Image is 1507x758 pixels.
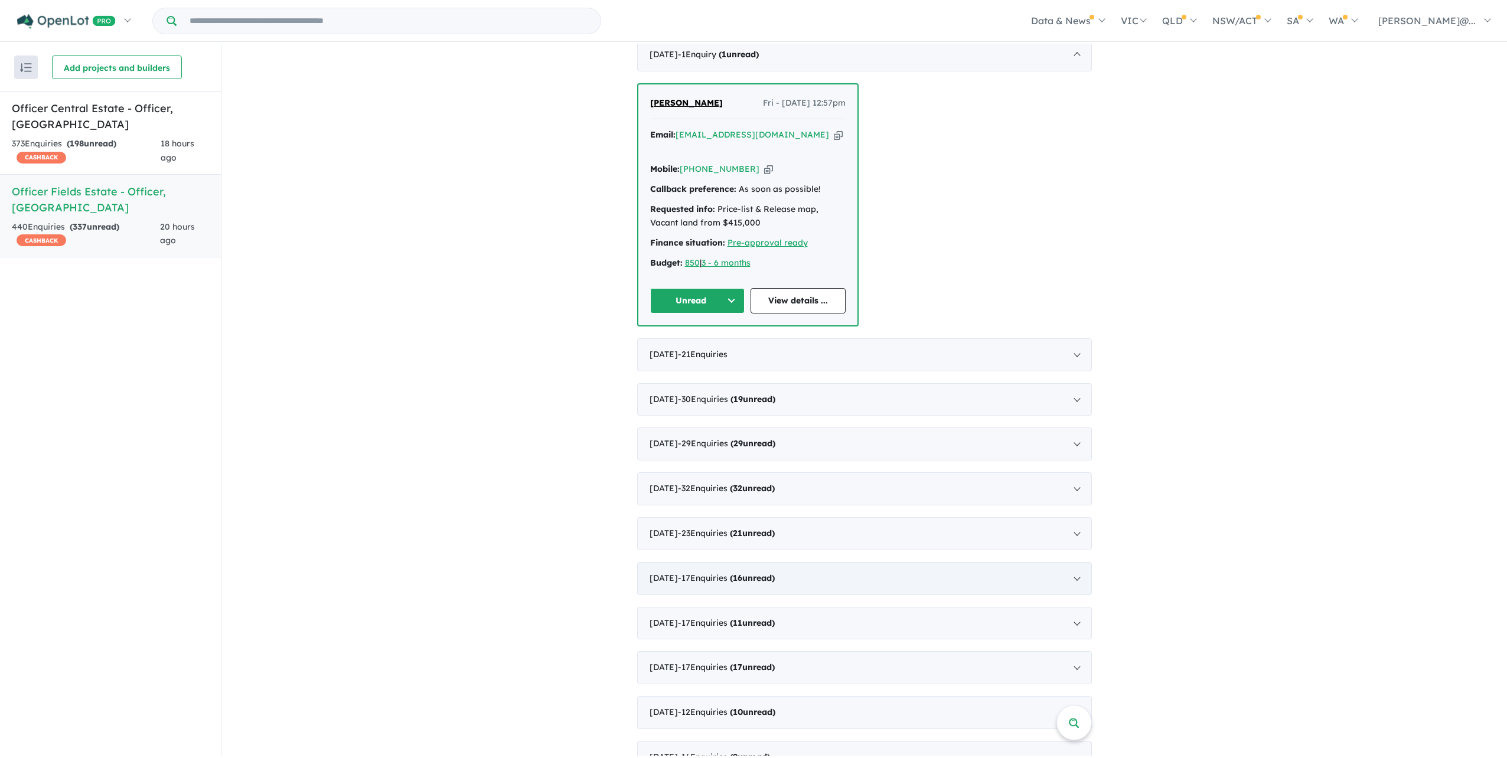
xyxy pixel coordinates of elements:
[678,49,759,60] span: - 1 Enquir y
[637,517,1092,550] div: [DATE]
[680,164,759,174] a: [PHONE_NUMBER]
[678,617,775,628] span: - 17 Enquir ies
[733,662,742,672] span: 17
[730,707,775,717] strong: ( unread)
[733,707,743,717] span: 10
[719,49,759,60] strong: ( unread)
[637,472,1092,505] div: [DATE]
[763,96,846,110] span: Fri - [DATE] 12:57pm
[733,394,743,404] span: 19
[637,562,1092,595] div: [DATE]
[678,394,775,404] span: - 30 Enquir ies
[678,349,728,360] span: - 21 Enquir ies
[650,237,725,248] strong: Finance situation:
[70,221,119,232] strong: ( unread)
[650,184,736,194] strong: Callback preference:
[67,138,116,149] strong: ( unread)
[637,651,1092,684] div: [DATE]
[730,394,775,404] strong: ( unread)
[678,707,775,717] span: - 12 Enquir ies
[678,438,775,449] span: - 29 Enquir ies
[637,38,1092,71] div: [DATE]
[650,129,676,140] strong: Email:
[1378,15,1476,27] span: [PERSON_NAME]@...
[730,528,775,538] strong: ( unread)
[650,96,723,110] a: [PERSON_NAME]
[733,617,742,628] span: 11
[702,257,751,268] a: 3 - 6 months
[12,100,209,132] h5: Officer Central Estate - Officer , [GEOGRAPHIC_DATA]
[160,221,195,246] span: 20 hours ago
[650,164,680,174] strong: Mobile:
[650,97,723,108] span: [PERSON_NAME]
[650,257,683,268] strong: Budget:
[650,182,846,197] div: As soon as possible!
[650,256,846,270] div: |
[52,55,182,79] button: Add projects and builders
[834,129,843,141] button: Copy
[650,202,846,231] div: Price-list & Release map, Vacant land from $415,000
[764,163,773,175] button: Copy
[730,617,775,628] strong: ( unread)
[12,137,161,165] div: 373 Enquir ies
[678,573,775,583] span: - 17 Enquir ies
[73,221,87,232] span: 337
[637,427,1092,460] div: [DATE]
[70,138,84,149] span: 198
[12,220,160,249] div: 440 Enquir ies
[733,438,743,449] span: 29
[678,662,775,672] span: - 17 Enquir ies
[637,383,1092,416] div: [DATE]
[730,573,775,583] strong: ( unread)
[733,483,742,494] span: 32
[733,528,742,538] span: 21
[730,662,775,672] strong: ( unread)
[637,607,1092,640] div: [DATE]
[650,288,745,313] button: Unread
[676,129,829,140] a: [EMAIL_ADDRESS][DOMAIN_NAME]
[678,528,775,538] span: - 23 Enquir ies
[637,338,1092,371] div: [DATE]
[722,49,726,60] span: 1
[730,438,775,449] strong: ( unread)
[678,483,775,494] span: - 32 Enquir ies
[751,288,846,313] a: View details ...
[637,696,1092,729] div: [DATE]
[161,138,194,163] span: 18 hours ago
[730,483,775,494] strong: ( unread)
[733,573,742,583] span: 16
[650,204,715,214] strong: Requested info:
[17,14,116,29] img: Openlot PRO Logo White
[179,8,598,34] input: Try estate name, suburb, builder or developer
[17,234,66,246] span: CASHBACK
[12,184,209,215] h5: Officer Fields Estate - Officer , [GEOGRAPHIC_DATA]
[20,63,32,72] img: sort.svg
[685,257,700,268] a: 850
[17,152,66,164] span: CASHBACK
[728,237,808,248] a: Pre-approval ready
